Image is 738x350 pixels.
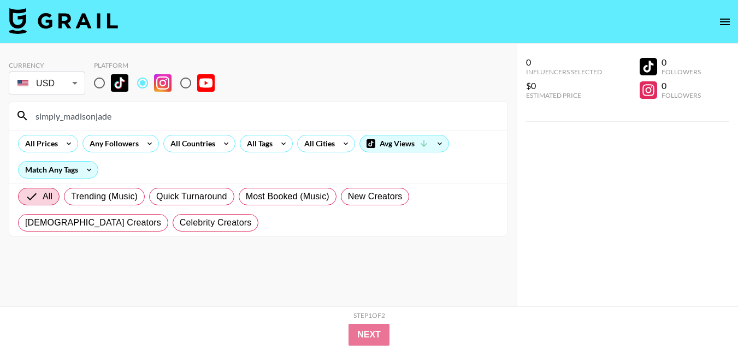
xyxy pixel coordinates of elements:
[526,57,602,68] div: 0
[156,190,227,203] span: Quick Turnaround
[43,190,52,203] span: All
[360,135,448,152] div: Avg Views
[180,216,252,229] span: Celebrity Creators
[83,135,141,152] div: Any Followers
[19,162,98,178] div: Match Any Tags
[94,61,223,69] div: Platform
[662,80,701,91] div: 0
[662,68,701,76] div: Followers
[111,74,128,92] img: TikTok
[19,135,60,152] div: All Prices
[9,61,85,69] div: Currency
[349,324,389,346] button: Next
[29,107,501,124] input: Search by User Name
[662,57,701,68] div: 0
[683,295,725,337] iframe: Drift Widget Chat Controller
[154,74,172,92] img: Instagram
[526,80,602,91] div: $0
[71,190,138,203] span: Trending (Music)
[353,311,385,319] div: Step 1 of 2
[197,74,215,92] img: YouTube
[526,68,602,76] div: Influencers Selected
[298,135,337,152] div: All Cities
[164,135,217,152] div: All Countries
[526,91,602,99] div: Estimated Price
[246,190,329,203] span: Most Booked (Music)
[11,74,83,93] div: USD
[240,135,275,152] div: All Tags
[662,91,701,99] div: Followers
[714,11,736,33] button: open drawer
[348,190,403,203] span: New Creators
[25,216,161,229] span: [DEMOGRAPHIC_DATA] Creators
[9,8,118,34] img: Grail Talent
